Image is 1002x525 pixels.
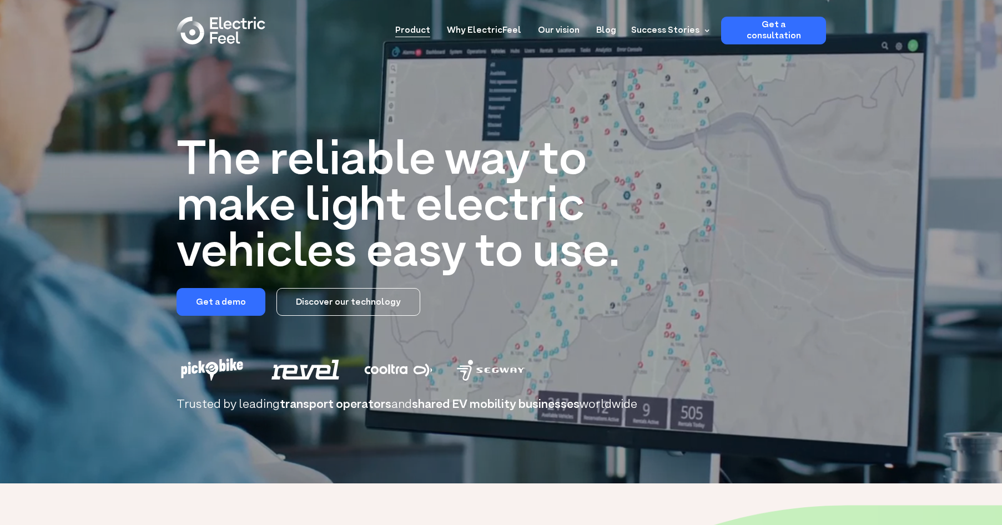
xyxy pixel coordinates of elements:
h1: The reliable way to make light electric vehicles easy to use. [177,139,640,277]
div: Success Stories [631,24,699,37]
a: Blog [596,17,616,37]
a: Product [395,17,430,37]
span: shared EV mobility businesses [412,396,580,413]
a: Get a demo [177,288,265,316]
span: transport operators [280,396,391,413]
a: Our vision [538,17,580,37]
h2: Trusted by leading and worldwide [177,398,826,411]
iframe: Chatbot [929,452,986,509]
a: Why ElectricFeel [447,17,521,37]
a: Get a consultation [721,17,826,44]
a: Discover our technology [276,288,420,316]
input: Submit [42,44,95,65]
div: Success Stories [625,17,713,44]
